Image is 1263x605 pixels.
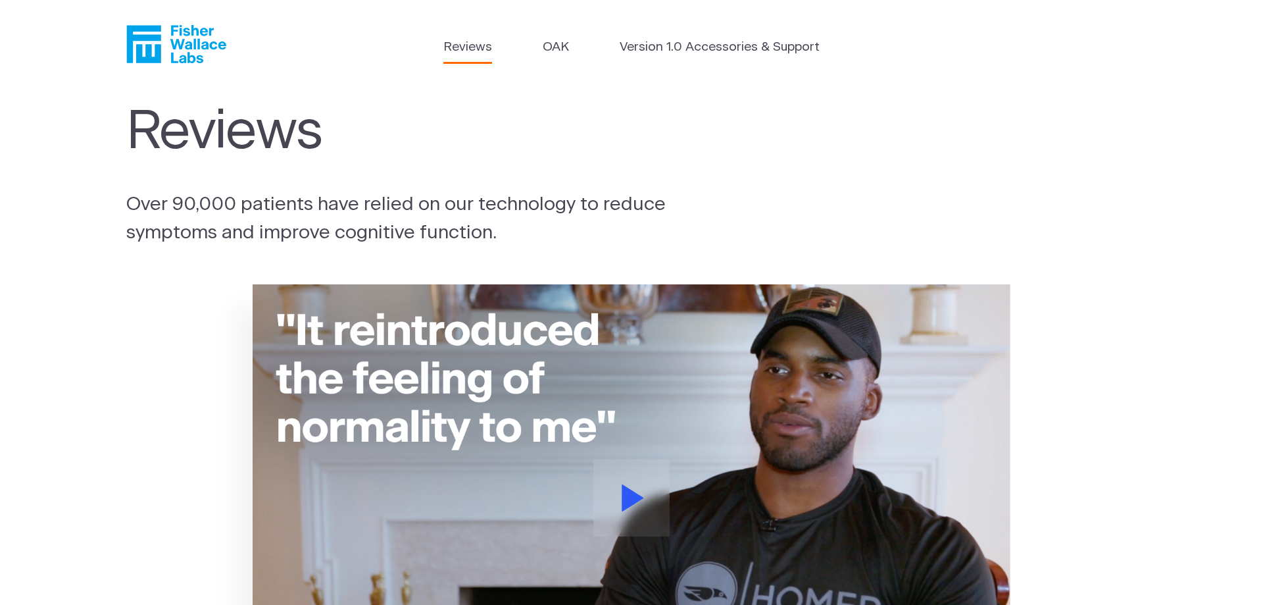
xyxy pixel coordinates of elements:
[126,101,695,164] h1: Reviews
[126,190,701,247] p: Over 90,000 patients have relied on our technology to reduce symptoms and improve cognitive funct...
[126,25,226,63] a: Fisher Wallace
[622,485,644,512] svg: Play
[443,38,492,57] a: Reviews
[620,38,820,57] a: Version 1.0 Accessories & Support
[543,38,569,57] a: OAK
